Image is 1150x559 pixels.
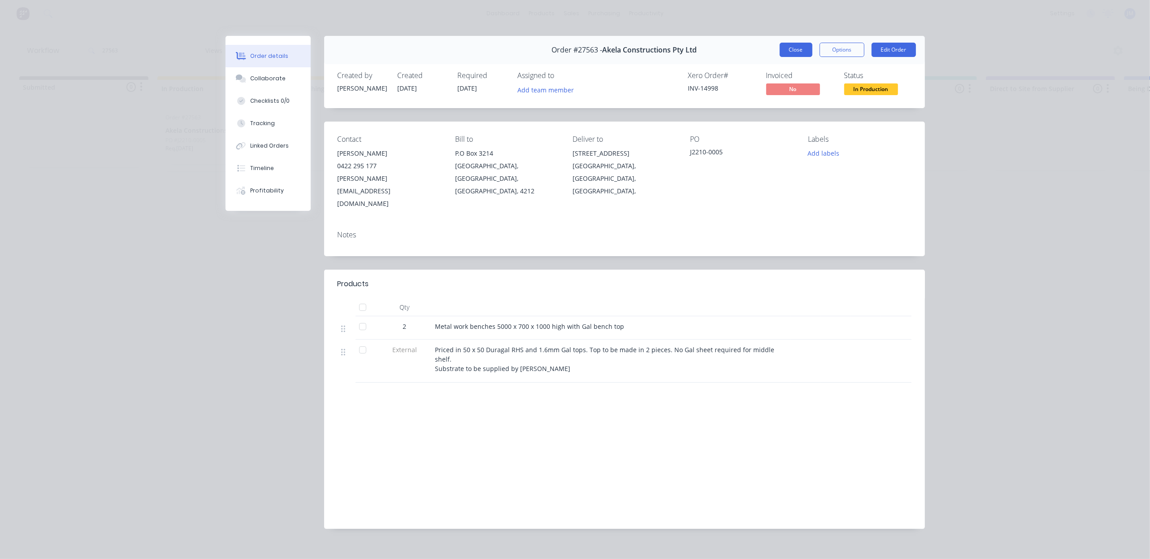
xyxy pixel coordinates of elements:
button: Close [780,43,812,57]
div: [GEOGRAPHIC_DATA], [GEOGRAPHIC_DATA], [GEOGRAPHIC_DATA], 4212 [455,160,558,197]
button: Options [820,43,864,57]
span: [DATE] [458,84,477,92]
div: [PERSON_NAME] [338,147,441,160]
div: Deliver to [573,135,676,144]
div: Tracking [250,119,275,127]
div: [GEOGRAPHIC_DATA], [GEOGRAPHIC_DATA], [GEOGRAPHIC_DATA], [573,160,676,197]
div: Status [844,71,911,80]
div: Assigned to [518,71,608,80]
span: In Production [844,83,898,95]
button: Linked Orders [226,135,311,157]
span: 2 [403,322,407,331]
div: Qty [378,298,432,316]
div: P.O Box 3214[GEOGRAPHIC_DATA], [GEOGRAPHIC_DATA], [GEOGRAPHIC_DATA], 4212 [455,147,558,197]
span: External [382,345,428,354]
span: Priced in 50 x 50 Duragal RHS and 1.6mm Gal tops. Top to be made in 2 pieces. No Gal sheet requir... [435,345,777,373]
div: Order details [250,52,288,60]
div: Collaborate [250,74,286,83]
div: [PERSON_NAME] [338,83,387,93]
button: Add team member [512,83,578,96]
div: [STREET_ADDRESS][GEOGRAPHIC_DATA], [GEOGRAPHIC_DATA], [GEOGRAPHIC_DATA], [573,147,676,197]
button: Timeline [226,157,311,179]
span: Metal work benches 5000 x 700 x 1000 high with Gal bench top [435,322,625,331]
div: Bill to [455,135,558,144]
div: Invoiced [766,71,833,80]
button: Collaborate [226,67,311,90]
div: Products [338,279,369,289]
div: Contact [338,135,441,144]
button: Checklists 0/0 [226,90,311,112]
div: Xero Order # [688,71,755,80]
button: Order details [226,45,311,67]
div: Profitability [250,187,284,195]
div: P.O Box 3214 [455,147,558,160]
div: PO [690,135,794,144]
div: [STREET_ADDRESS] [573,147,676,160]
button: Tracking [226,112,311,135]
div: J2210-0005 [690,147,794,160]
span: Order #27563 - [552,46,603,54]
button: Profitability [226,179,311,202]
button: Add labels [803,147,844,159]
button: Add team member [518,83,579,96]
div: 0422 295 177 [338,160,441,172]
span: Akela Constructions Pty Ltd [603,46,697,54]
div: Required [458,71,507,80]
div: Created by [338,71,387,80]
span: No [766,83,820,95]
div: Labels [808,135,911,144]
button: In Production [844,83,898,97]
div: [PERSON_NAME]0422 295 177[PERSON_NAME][EMAIL_ADDRESS][DOMAIN_NAME] [338,147,441,210]
div: Checklists 0/0 [250,97,290,105]
div: Created [398,71,447,80]
span: [DATE] [398,84,417,92]
div: INV-14998 [688,83,755,93]
div: Notes [338,231,911,239]
div: Timeline [250,164,274,172]
div: Linked Orders [250,142,289,150]
div: [PERSON_NAME][EMAIL_ADDRESS][DOMAIN_NAME] [338,172,441,210]
button: Edit Order [872,43,916,57]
